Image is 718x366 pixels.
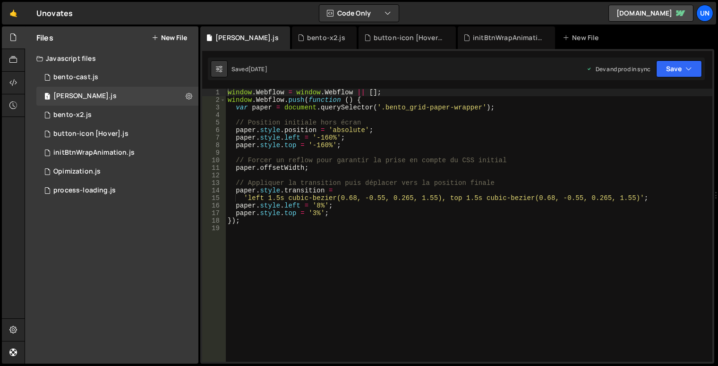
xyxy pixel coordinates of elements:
div: [DATE] [248,65,267,73]
a: 🤙 [2,2,25,25]
div: 3 [202,104,226,111]
div: initBtnWrapAnimation.js [53,149,135,157]
div: 16819/46216.js [36,143,198,162]
div: 5 [202,119,226,126]
div: 14 [202,187,226,194]
button: Code Only [319,5,399,22]
div: 16819/46703.js [36,181,198,200]
div: process-loading.js [53,186,116,195]
div: [PERSON_NAME].js [53,92,117,100]
div: 6 [202,126,226,134]
div: Opimization.js [53,167,101,176]
div: 16819/46750.js [36,87,198,106]
div: New File [563,33,602,42]
button: New File [152,34,187,42]
div: bento-cast.js [53,73,98,82]
div: initBtnWrapAnimation.js [473,33,544,42]
div: 19 [202,225,226,232]
div: button-icon [Hover].js [53,130,128,138]
div: 18 [202,217,226,225]
button: Save [656,60,702,77]
div: 8 [202,141,226,149]
div: 12 [202,172,226,179]
div: Javascript files [25,49,198,68]
div: 15 [202,194,226,202]
div: [PERSON_NAME].js [215,33,279,42]
div: 17 [202,209,226,217]
div: 1 [202,89,226,96]
div: bento-x2.js [307,33,345,42]
span: 1 [44,93,50,101]
a: Un [696,5,713,22]
div: 4 [202,111,226,119]
a: [DOMAIN_NAME] [608,5,693,22]
div: 13 [202,179,226,187]
div: 11 [202,164,226,172]
div: bento-x2.js [53,111,92,119]
div: 16819/46642.js [36,106,198,125]
div: Unovates [36,8,73,19]
div: 9 [202,149,226,157]
div: 16819/46695.js [36,68,198,87]
div: Saved [231,65,267,73]
div: 16819/46554.js [36,162,198,181]
div: 16819/45959.js [36,125,198,143]
div: 2 [202,96,226,104]
div: 16 [202,202,226,209]
div: 7 [202,134,226,141]
div: button-icon [Hover].js [374,33,444,42]
div: 10 [202,157,226,164]
h2: Files [36,33,53,43]
div: Dev and prod in sync [586,65,650,73]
